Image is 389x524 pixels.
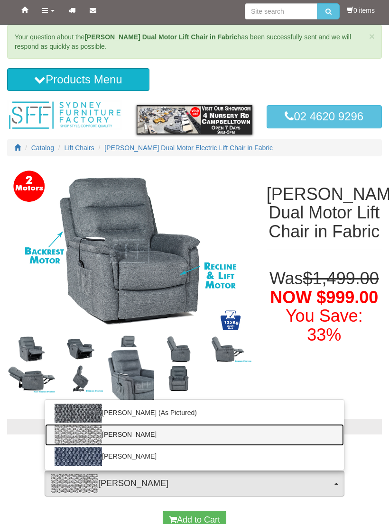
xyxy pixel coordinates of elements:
img: Mia Onyx (As Pictured) [55,404,102,423]
a: [PERSON_NAME] [45,446,344,468]
button: Products Menu [7,68,149,91]
a: [PERSON_NAME] (As Pictured) [45,402,344,424]
img: Mia Ocean [55,447,102,466]
a: [PERSON_NAME] [45,424,344,446]
img: Mia Cloud [55,425,102,444]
